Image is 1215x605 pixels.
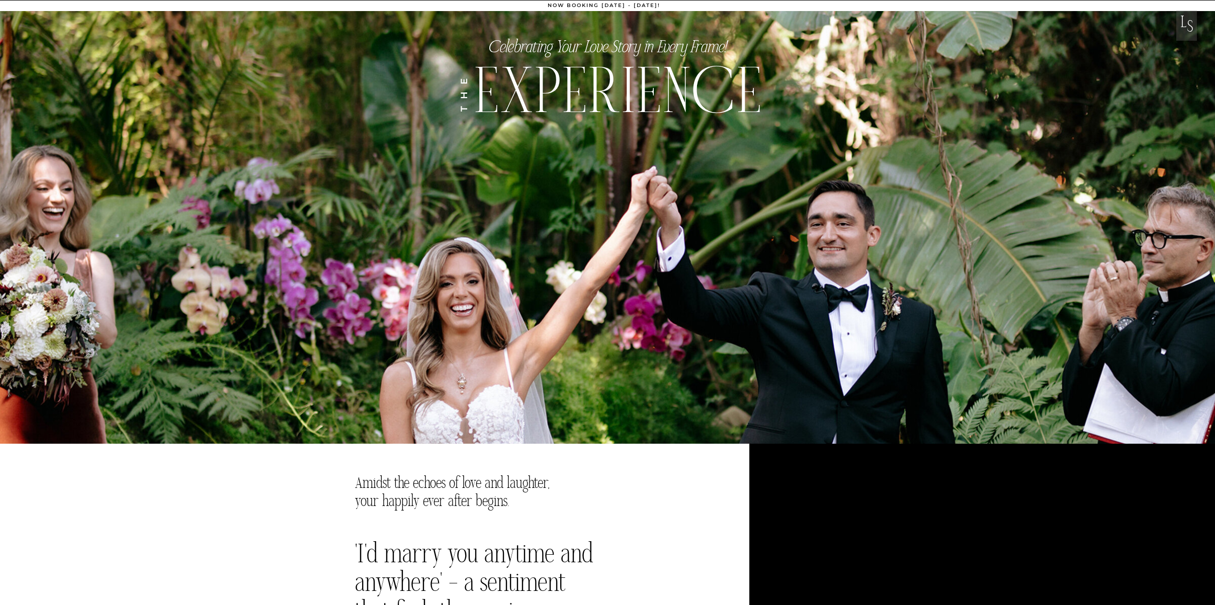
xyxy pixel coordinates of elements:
[355,475,560,533] a: Amidst the echoes of love and laughter, your happily ever after begins.
[458,78,470,112] h3: the
[1174,17,1194,41] p: L
[475,59,762,121] h1: EXPERIENCE
[470,39,746,59] h2: Celebrating Your Love Story in Every Frame!
[322,2,886,12] p: now booking [DATE] - [DATE]!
